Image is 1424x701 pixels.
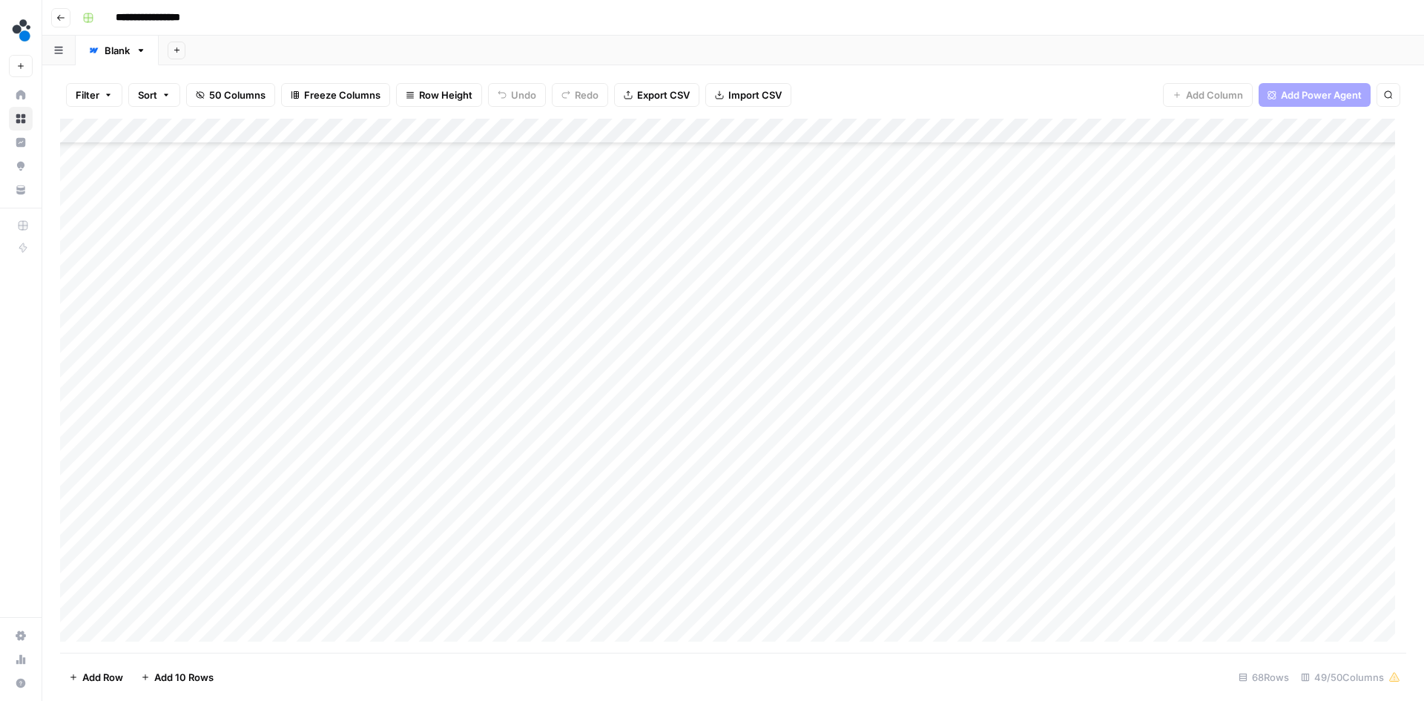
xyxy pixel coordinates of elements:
span: Undo [511,88,536,102]
span: Freeze Columns [304,88,380,102]
a: Usage [9,648,33,671]
button: Undo [488,83,546,107]
span: Add 10 Rows [154,670,214,685]
a: Insights [9,131,33,154]
a: Blank [76,36,159,65]
span: Add Column [1186,88,1243,102]
span: Add Row [82,670,123,685]
a: Home [9,83,33,107]
img: spot.ai Logo [9,17,36,44]
div: Blank [105,43,130,58]
button: 50 Columns [186,83,275,107]
span: Sort [138,88,157,102]
button: Export CSV [614,83,699,107]
button: Import CSV [705,83,791,107]
span: Filter [76,88,99,102]
button: Add Row [60,665,132,689]
button: Freeze Columns [281,83,390,107]
span: Export CSV [637,88,690,102]
button: Add Power Agent [1259,83,1371,107]
span: Redo [575,88,599,102]
span: 50 Columns [209,88,266,102]
button: Row Height [396,83,482,107]
button: Help + Support [9,671,33,695]
button: Sort [128,83,180,107]
a: Your Data [9,178,33,202]
a: Settings [9,624,33,648]
div: 68 Rows [1233,665,1295,689]
button: Add Column [1163,83,1253,107]
span: Add Power Agent [1281,88,1362,102]
div: 49/50 Columns [1295,665,1406,689]
button: Redo [552,83,608,107]
span: Import CSV [728,88,782,102]
a: Opportunities [9,154,33,178]
span: Row Height [419,88,472,102]
button: Filter [66,83,122,107]
a: Browse [9,107,33,131]
button: Workspace: spot.ai [9,12,33,49]
button: Add 10 Rows [132,665,222,689]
